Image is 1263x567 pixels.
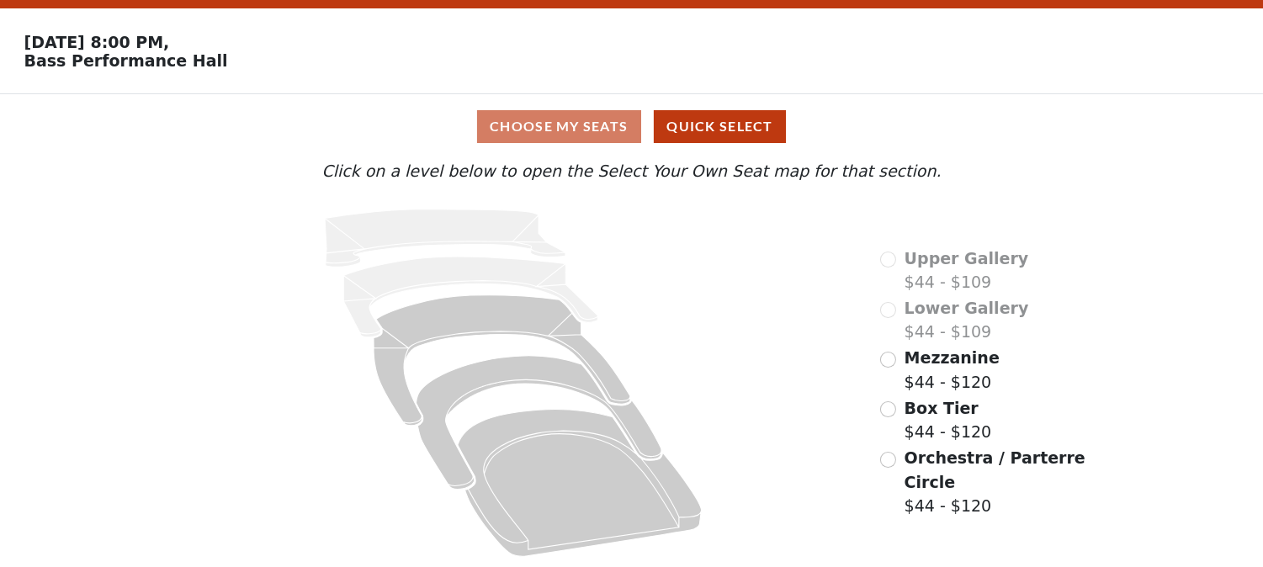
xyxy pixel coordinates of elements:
label: $44 - $109 [905,296,1029,344]
span: Upper Gallery [905,249,1029,268]
span: Mezzanine [905,348,1000,367]
label: $44 - $120 [905,396,992,444]
button: Quick Select [654,110,786,143]
p: Click on a level below to open the Select Your Own Seat map for that section. [170,159,1093,183]
span: Box Tier [905,399,979,417]
label: $44 - $109 [905,246,1029,294]
label: $44 - $120 [905,346,1000,394]
span: Orchestra / Parterre Circle [905,448,1085,491]
path: Upper Gallery - Seats Available: 0 [325,209,565,268]
span: Lower Gallery [905,299,1029,317]
label: $44 - $120 [905,446,1088,518]
path: Orchestra / Parterre Circle - Seats Available: 191 [458,410,702,557]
